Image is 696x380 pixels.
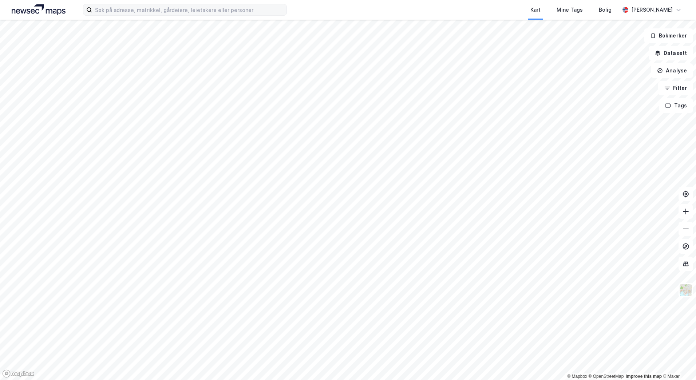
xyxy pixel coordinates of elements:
iframe: Chat Widget [660,345,696,380]
button: Bokmerker [644,28,693,43]
img: Z [679,283,693,297]
img: logo.a4113a55bc3d86da70a041830d287a7e.svg [12,4,66,15]
div: [PERSON_NAME] [631,5,673,14]
div: Bolig [599,5,612,14]
div: Mine Tags [557,5,583,14]
a: Mapbox homepage [2,369,34,378]
div: Kontrollprogram for chat [660,345,696,380]
a: Mapbox [567,374,587,379]
button: Filter [658,81,693,95]
a: OpenStreetMap [589,374,624,379]
button: Datasett [649,46,693,60]
input: Søk på adresse, matrikkel, gårdeiere, leietakere eller personer [92,4,286,15]
a: Improve this map [626,374,662,379]
button: Tags [659,98,693,113]
button: Analyse [651,63,693,78]
div: Kart [530,5,541,14]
